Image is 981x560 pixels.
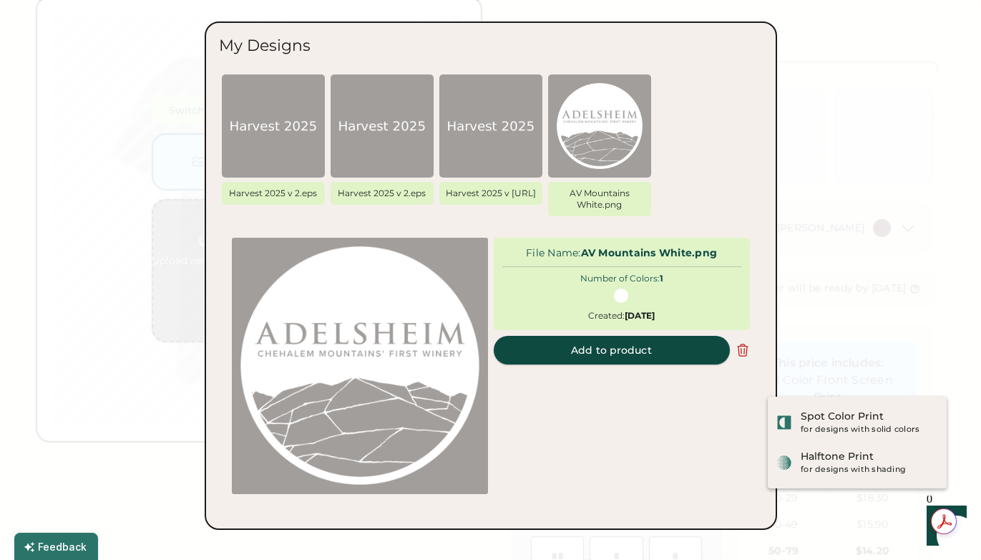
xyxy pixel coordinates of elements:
div: Number of Colors: [502,273,741,284]
div: Harvest 2025 v 2.eps [228,188,319,199]
img: 1757026747724x984129900942458900-Display.png%3Ftr%3Dbl-1 [230,83,316,169]
strong: [DATE] [625,310,655,321]
img: spot-color-green.svg [776,415,792,430]
div: for designs with solid colors [801,424,938,435]
div: My Designs [219,36,311,56]
strong: AV Mountains White.png [581,246,718,259]
div: Created: [502,310,741,322]
div: File Name: [502,246,741,261]
iframe: Front Chat [913,496,975,557]
div: Halftone Print [801,450,874,464]
div: Harvest 2025 v [URL] [445,188,537,199]
img: 1757024477545x250727746770567170-Display.png%3Ftr%3Dbl-1 [448,83,534,169]
strong: 1 [660,273,663,284]
img: 1757018333984x746086091228446700-Display.png%3Ftr%3Dbl-1 [240,246,479,486]
div: Spot Color Print [801,410,884,424]
img: halftone-view-green.svg [776,455,792,470]
div: AV Mountains White.png [554,188,645,211]
img: 1757018333984x746086091228446700-Display.png%3Ftr%3Dbl-1 [557,83,643,169]
button: Add to product [494,336,730,365]
div: for designs with shading [801,464,938,475]
div: Harvest 2025 v 2.eps [336,188,428,199]
img: 1757026241907x399822885629722600-Display.png%3Ftr%3Dbl-1 [339,83,425,169]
